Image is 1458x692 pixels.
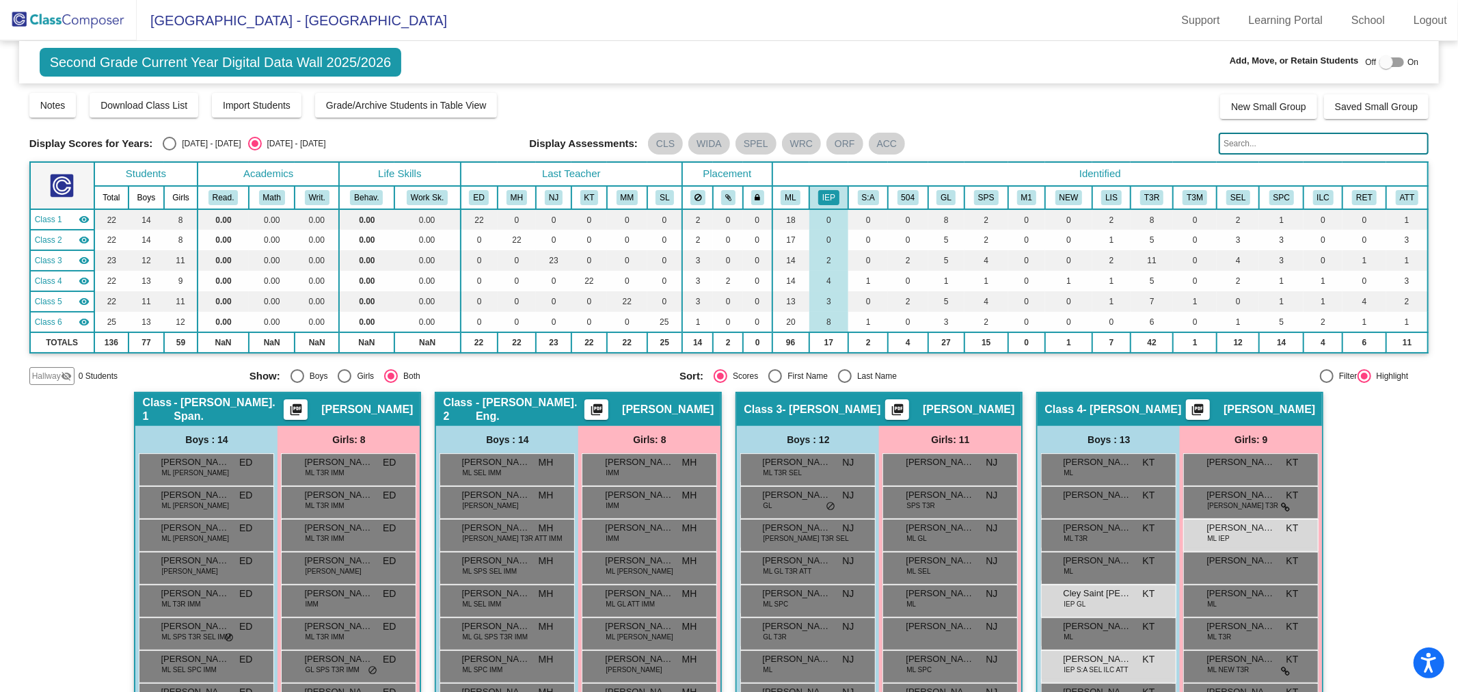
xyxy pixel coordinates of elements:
td: 2 [809,250,849,271]
td: 2 [1386,291,1428,312]
button: T3R [1140,190,1163,205]
td: 2 [1217,209,1259,230]
td: 0 [607,209,647,230]
td: Meiasha Harris - Harris - Imm. Eng. [30,230,94,250]
td: 0.00 [339,230,394,250]
button: Writ. [305,190,329,205]
button: New Small Group [1220,94,1317,119]
th: Life Skills [339,162,461,186]
td: 0 [743,271,772,291]
td: 1 [1386,209,1428,230]
td: Melissa McNamara - McNamara [30,291,94,312]
td: 8 [928,209,964,230]
td: 1 [928,271,964,291]
td: 25 [94,312,129,332]
th: Student has limited or interrupted schooling - former newcomer [1092,186,1131,209]
td: 2 [1092,250,1131,271]
th: Keep with teacher [743,186,772,209]
td: 0 [607,230,647,250]
td: 0 [647,250,682,271]
td: 14 [772,250,809,271]
button: Notes [29,93,77,118]
mat-icon: visibility [79,296,90,307]
td: 0 [809,209,849,230]
mat-chip: ORF [826,133,863,155]
td: 0 [1008,209,1045,230]
th: Melissa McNamara [607,186,647,209]
mat-icon: visibility [79,276,90,287]
span: Class 3 [35,254,62,267]
th: Academics [198,162,339,186]
td: 0 [1173,230,1217,250]
td: 0.00 [394,291,461,312]
td: 13 [129,271,164,291]
button: ML [781,190,800,205]
span: On [1407,56,1418,68]
th: Keep with students [713,186,743,209]
span: [GEOGRAPHIC_DATA] - [GEOGRAPHIC_DATA] [137,10,447,31]
td: 5 [1131,271,1173,291]
mat-icon: picture_as_pdf [1190,403,1206,422]
td: 22 [94,291,129,312]
span: Import Students [223,100,291,111]
td: 0.00 [198,271,249,291]
td: 0 [647,209,682,230]
td: 0 [713,312,743,332]
td: 0 [498,312,537,332]
button: IEP [818,190,839,205]
th: ML - Monitor Year 1 [1008,186,1045,209]
td: 4 [809,271,849,291]
button: Work Sk. [407,190,448,205]
button: SEL [1226,190,1250,205]
th: Glasses [928,186,964,209]
td: 2 [1217,271,1259,291]
span: Class 5 [35,295,62,308]
td: 0 [571,250,607,271]
td: 1 [682,312,713,332]
td: 0 [713,291,743,312]
td: 0.00 [394,230,461,250]
td: 0 [848,250,888,271]
td: 0 [1045,209,1092,230]
button: M1 [1017,190,1036,205]
td: 1 [848,271,888,291]
td: 0.00 [198,209,249,230]
td: 0 [1304,230,1342,250]
td: 22 [607,291,647,312]
td: 0 [1304,209,1342,230]
th: Students [94,162,198,186]
td: 0 [647,291,682,312]
td: 8 [1131,209,1173,230]
td: 0 [1008,250,1045,271]
td: 3 [1386,271,1428,291]
td: 13 [129,312,164,332]
button: SL [656,190,673,205]
span: Display Assessments: [529,137,638,150]
td: 2 [713,271,743,291]
td: 0 [461,271,498,291]
td: 18 [772,209,809,230]
td: 0 [498,271,537,291]
th: SPST [964,186,1008,209]
button: GL [936,190,956,205]
td: 5 [928,230,964,250]
th: Last Teacher [461,162,683,186]
td: 3 [682,271,713,291]
button: Print Students Details [584,399,608,420]
td: 0 [1045,230,1092,250]
th: Individualized Education Plan [809,186,849,209]
td: 0.00 [394,312,461,332]
td: 22 [461,209,498,230]
td: 0 [713,250,743,271]
td: 0.00 [198,230,249,250]
td: 0 [647,230,682,250]
td: 0.00 [339,271,394,291]
td: 1 [1259,271,1304,291]
button: NJ [545,190,563,205]
th: Identified [772,162,1429,186]
span: Display Scores for Years: [29,137,153,150]
td: 8 [164,209,198,230]
td: 12 [129,250,164,271]
button: Print Students Details [1186,399,1210,420]
td: 1 [1045,271,1092,291]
